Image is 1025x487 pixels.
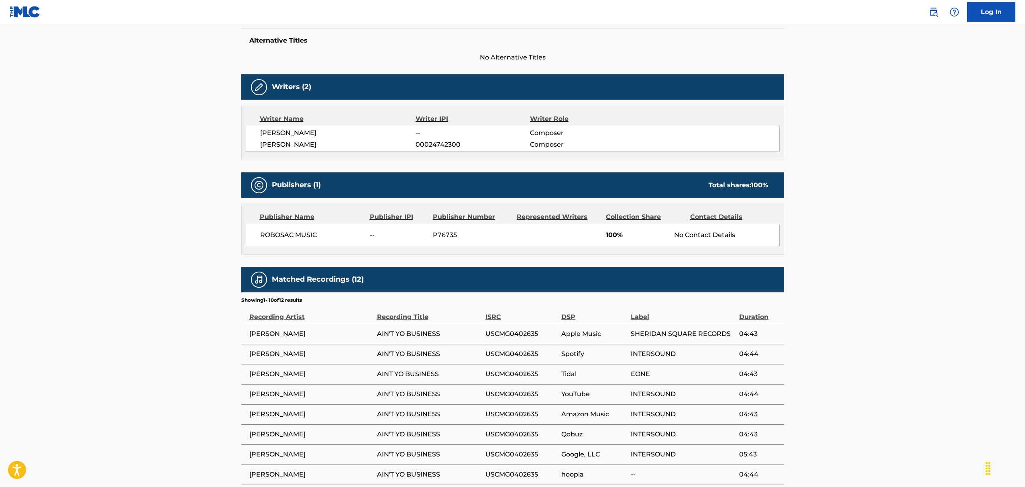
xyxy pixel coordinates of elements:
[739,349,780,359] span: 04:44
[631,304,735,322] div: Label
[561,430,627,439] span: Qobuz
[272,180,321,190] h5: Publishers (1)
[631,470,735,479] span: --
[985,448,1025,487] iframe: Chat Widget
[561,409,627,419] span: Amazon Music
[739,329,780,339] span: 04:43
[260,212,364,222] div: Publisher Name
[530,128,634,138] span: Composer
[272,275,364,284] h5: Matched Recordings (12)
[950,7,959,17] img: help
[485,430,557,439] span: USCMG0402635
[561,304,627,322] div: DSP
[249,409,373,419] span: [PERSON_NAME]
[260,114,416,124] div: Writer Name
[370,212,427,222] div: Publisher IPI
[561,450,627,459] span: Google, LLC
[249,304,373,322] div: Recording Artist
[690,212,768,222] div: Contact Details
[485,389,557,399] span: USCMG0402635
[416,140,530,149] span: 00024742300
[433,230,511,240] span: P76735
[561,389,627,399] span: YouTube
[260,140,416,149] span: [PERSON_NAME]
[631,430,735,439] span: INTERSOUND
[674,230,779,240] div: No Contact Details
[249,349,373,359] span: [PERSON_NAME]
[561,329,627,339] span: Apple Music
[631,329,735,339] span: SHERIDAN SQUARE RECORDS
[377,389,481,399] span: AIN'T YO BUSINESS
[946,4,962,20] div: Help
[249,37,776,45] h5: Alternative Titles
[249,329,373,339] span: [PERSON_NAME]
[606,212,684,222] div: Collection Share
[377,450,481,459] span: AIN'T YO BUSINESS
[433,212,511,222] div: Publisher Number
[739,430,780,439] span: 04:43
[561,470,627,479] span: hoopla
[10,6,41,18] img: MLC Logo
[631,450,735,459] span: INTERSOUND
[709,180,768,190] div: Total shares:
[739,369,780,379] span: 04:43
[485,369,557,379] span: USCMG0402635
[377,349,481,359] span: AIN'T YO BUSINESS
[631,389,735,399] span: INTERSOUND
[485,450,557,459] span: USCMG0402635
[606,230,668,240] span: 100%
[929,7,938,17] img: search
[377,369,481,379] span: AINT YO BUSINESS
[485,329,557,339] span: USCMG0402635
[254,275,264,284] img: Matched Recordings
[272,82,311,92] h5: Writers (2)
[561,349,627,359] span: Spotify
[485,409,557,419] span: USCMG0402635
[561,369,627,379] span: Tidal
[254,82,264,92] img: Writers
[739,304,780,322] div: Duration
[416,128,530,138] span: --
[751,181,768,189] span: 100 %
[241,297,302,304] p: Showing 1 - 10 of 12 results
[982,456,994,481] div: Drag
[739,389,780,399] span: 04:44
[739,470,780,479] span: 04:44
[254,180,264,190] img: Publishers
[530,114,634,124] div: Writer Role
[260,230,364,240] span: ROBOSAC MUSIC
[377,470,481,479] span: AIN'T YO BUSINESS
[416,114,530,124] div: Writer IPI
[377,409,481,419] span: AIN'T YO BUSINESS
[249,430,373,439] span: [PERSON_NAME]
[739,409,780,419] span: 04:43
[377,329,481,339] span: AIN'T YO BUSINESS
[631,369,735,379] span: EONE
[249,389,373,399] span: [PERSON_NAME]
[485,304,557,322] div: ISRC
[967,2,1015,22] a: Log In
[249,470,373,479] span: [PERSON_NAME]
[249,450,373,459] span: [PERSON_NAME]
[517,212,600,222] div: Represented Writers
[260,128,416,138] span: [PERSON_NAME]
[631,349,735,359] span: INTERSOUND
[377,304,481,322] div: Recording Title
[377,430,481,439] span: AIN'T YO BUSINESS
[530,140,634,149] span: Composer
[631,409,735,419] span: INTERSOUND
[485,470,557,479] span: USCMG0402635
[739,450,780,459] span: 05:43
[241,53,784,62] span: No Alternative Titles
[925,4,941,20] a: Public Search
[370,230,427,240] span: --
[249,369,373,379] span: [PERSON_NAME]
[485,349,557,359] span: USCMG0402635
